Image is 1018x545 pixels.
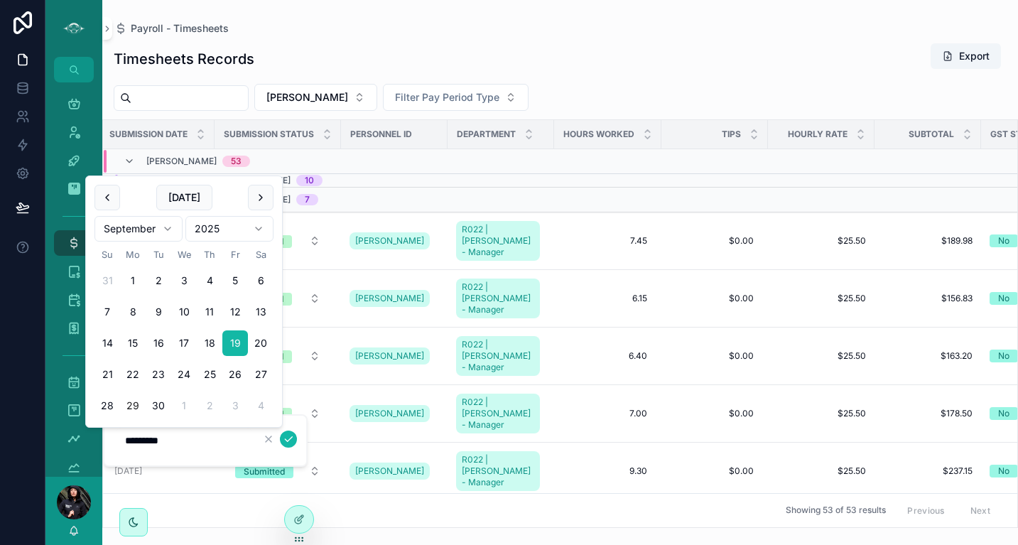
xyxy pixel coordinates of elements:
[171,247,197,262] th: Wednesday
[248,299,274,325] button: Saturday, September 13th, 2025
[457,129,516,140] span: Department
[456,394,540,433] a: R022 | [PERSON_NAME] - Manager
[171,299,197,325] button: Wednesday, September 10th, 2025
[355,293,424,304] span: [PERSON_NAME]
[355,408,424,419] span: [PERSON_NAME]
[676,293,754,304] span: $0.00
[131,21,229,36] span: Payroll - Timesheets
[776,408,866,419] span: $25.50
[462,224,534,258] span: R022 | [PERSON_NAME] - Manager
[94,268,120,293] button: Sunday, August 31st, 2025
[94,330,120,356] button: Sunday, September 14th, 2025
[568,350,647,362] span: 6.40
[931,43,1001,69] button: Export
[776,293,866,304] a: $25.50
[462,281,534,315] span: R022 | [PERSON_NAME] - Manager
[456,451,540,491] a: R022 | [PERSON_NAME] - Manager
[670,402,759,425] a: $0.00
[456,218,546,264] a: R022 | [PERSON_NAME] - Manager
[120,393,146,419] button: Today, Monday, September 29th, 2025
[120,362,146,387] button: Monday, September 22nd, 2025
[350,232,430,249] a: [PERSON_NAME]
[563,129,634,140] span: Hours Worked
[350,402,439,425] a: [PERSON_NAME]
[305,194,310,205] div: 7
[998,350,1009,362] div: No
[248,247,274,262] th: Saturday
[563,402,653,425] a: 7.00
[248,362,274,387] button: Saturday, September 27th, 2025
[350,129,412,140] span: Personnel ID
[94,247,274,419] table: September 2025
[146,268,171,293] button: Tuesday, September 2nd, 2025
[350,405,430,422] a: [PERSON_NAME]
[670,230,759,252] a: $0.00
[109,129,188,140] span: Submission Date
[266,90,348,104] span: [PERSON_NAME]
[109,460,206,482] a: [DATE]
[171,393,197,419] button: Wednesday, October 1st, 2025
[158,175,291,186] span: Semi-Monthly: [DATE]–[DATE]
[568,408,647,419] span: 7.00
[222,268,248,293] button: Friday, September 5th, 2025
[355,350,424,362] span: [PERSON_NAME]
[395,90,499,104] span: Filter Pay Period Type
[883,350,973,362] a: $163.20
[197,393,222,419] button: Thursday, October 2nd, 2025
[146,330,171,356] button: Tuesday, September 16th, 2025
[456,276,546,321] a: R022 | [PERSON_NAME] - Manager
[676,350,754,362] span: $0.00
[670,287,759,310] a: $0.00
[94,299,120,325] button: Sunday, September 7th, 2025
[222,362,248,387] button: Friday, September 26th, 2025
[883,293,973,304] span: $156.83
[156,185,212,210] button: [DATE]
[456,333,546,379] a: R022 | [PERSON_NAME] - Manager
[786,505,886,517] span: Showing 53 of 53 results
[120,299,146,325] button: Monday, September 8th, 2025
[563,460,653,482] a: 9.30
[883,465,973,477] a: $237.15
[120,330,146,356] button: Monday, September 15th, 2025
[63,17,85,40] img: App logo
[45,82,102,477] div: scrollable content
[462,339,534,373] span: R022 | [PERSON_NAME] - Manager
[305,175,314,186] div: 10
[462,396,534,431] span: R022 | [PERSON_NAME] - Manager
[350,345,439,367] a: [PERSON_NAME]
[568,293,647,304] span: 6.15
[568,235,647,247] span: 7.45
[244,465,285,478] div: Submitted
[350,230,439,252] a: [PERSON_NAME]
[248,393,274,419] button: Saturday, October 4th, 2025
[563,345,653,367] a: 6.40
[197,247,222,262] th: Thursday
[146,362,171,387] button: Tuesday, September 23rd, 2025
[146,393,171,419] button: Tuesday, September 30th, 2025
[254,84,377,111] button: Select Button
[776,350,866,362] a: $25.50
[197,299,222,325] button: Thursday, September 11th, 2025
[998,465,1009,477] div: No
[462,454,534,488] span: R022 | [PERSON_NAME] - Manager
[231,156,242,167] div: 53
[456,391,546,436] a: R022 | [PERSON_NAME] - Manager
[776,235,866,247] span: $25.50
[883,408,973,419] a: $178.50
[670,460,759,482] a: $0.00
[197,268,222,293] button: Thursday, September 4th, 2025
[776,465,866,477] span: $25.50
[114,465,142,477] span: [DATE]
[171,268,197,293] button: Wednesday, September 3rd, 2025
[94,393,120,419] button: Sunday, September 28th, 2025
[998,292,1009,305] div: No
[568,465,647,477] span: 9.30
[146,299,171,325] button: Tuesday, September 9th, 2025
[94,362,120,387] button: Sunday, September 21st, 2025
[883,235,973,247] a: $189.98
[222,393,248,419] button: Friday, October 3rd, 2025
